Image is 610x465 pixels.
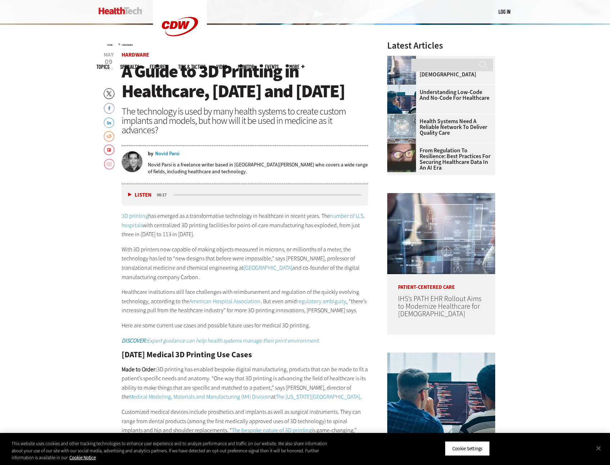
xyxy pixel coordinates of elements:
a: Log in [498,8,510,15]
span: Specialty [120,64,139,70]
a: IHS’s PATH EHR Rollout Aims to Modernize Healthcare for [DEMOGRAPHIC_DATA] [387,60,491,77]
em: DISCOVER: [122,337,147,344]
button: Cookie Settings [445,441,490,456]
p: Healthcare institutions still face challenges with reimbursement and regulation of the quickly ev... [122,287,369,315]
a: From Regulation to Resilience: Best Practices for Securing Healthcare Data in an AI Era [387,148,491,171]
h2: [DATE] Medical 3D Printing Use Cases [122,351,369,359]
p: Here are some current use cases and possible future uses for medical 3D printing. [122,321,369,330]
img: Electronic health records [387,193,495,274]
img: Healthcare networking [387,114,416,143]
em: Expert guidance can help health systems manage their print environment. [147,337,320,344]
a: number of U.S. hospitals [122,212,365,229]
p: Customized medical devices include prosthetics and implants as well as surgical instruments. They... [122,407,369,444]
a: The bespoke nature of 3D printing [232,426,312,434]
img: Coworkers coding [387,353,495,434]
a: Healthcare networking [387,114,420,120]
a: Medical Modeling, Materials and Manufacturing (M4) Division [129,393,271,401]
a: CDW [153,48,207,55]
a: regulatory ambiguity [297,298,346,305]
a: [GEOGRAPHIC_DATA] [244,264,292,272]
a: Health Systems Need a Reliable Network To Deliver Quality Care [387,119,491,136]
a: woman wearing glasses looking at healthcare data on screen [387,143,420,149]
div: The technology is used by many health systems to create custom implants and models, but how will ... [122,107,369,135]
span: More [289,64,304,70]
div: User menu [498,8,510,15]
p: With 3D printers now capable of making objects measured in microns, or millionths of a meter, the... [122,245,369,282]
img: Home [99,7,142,14]
span: Topics [96,64,109,70]
a: Novid Parsi [155,151,180,156]
p: Novid Parsi is a freelance writer based in [GEOGRAPHIC_DATA][PERSON_NAME] who covers a wide range... [148,161,369,175]
img: woman wearing glasses looking at healthcare data on screen [387,143,416,172]
a: Video [216,64,227,70]
span: A Guide to 3D Printing in Healthcare, [DATE] and [DATE] [122,59,345,103]
span: by [148,151,153,156]
p: 3D printing has enabled bespoke digital manufacturing, products that can be made to fit a patient... [122,365,369,402]
a: Understanding Low-Code and No-Code for Healthcare [387,89,491,101]
div: media player [122,184,369,206]
a: Events [265,64,279,70]
a: Electronic health records [387,56,420,62]
a: American Hospital Association [189,298,261,305]
a: The [US_STATE][GEOGRAPHIC_DATA] [276,393,360,401]
img: Novid Parsi [122,151,143,172]
button: Listen [128,192,152,198]
a: 3D printing [122,212,148,220]
a: MonITor [238,64,254,70]
img: Electronic health records [387,56,416,85]
a: More information about your privacy [69,455,96,461]
button: Close [591,440,606,456]
p: Patient-Centered Care [387,274,495,290]
a: Tips & Tactics [178,64,205,70]
div: duration [156,192,172,198]
strong: Made to Order: [122,366,157,373]
a: Features [150,64,167,70]
a: DISCOVER:Expert guidance can help health systems manage their print environment. [122,337,320,344]
img: Coworkers coding [387,85,416,114]
p: has emerged as a transformative technology in healthcare in recent years. The with centralized 3D... [122,211,369,239]
div: This website uses cookies and other tracking technologies to enhance user experience and to analy... [12,440,335,461]
a: Coworkers coding [387,85,420,91]
a: IHS’s PATH EHR Rollout Aims to Modernize Healthcare for [DEMOGRAPHIC_DATA] [398,294,482,319]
